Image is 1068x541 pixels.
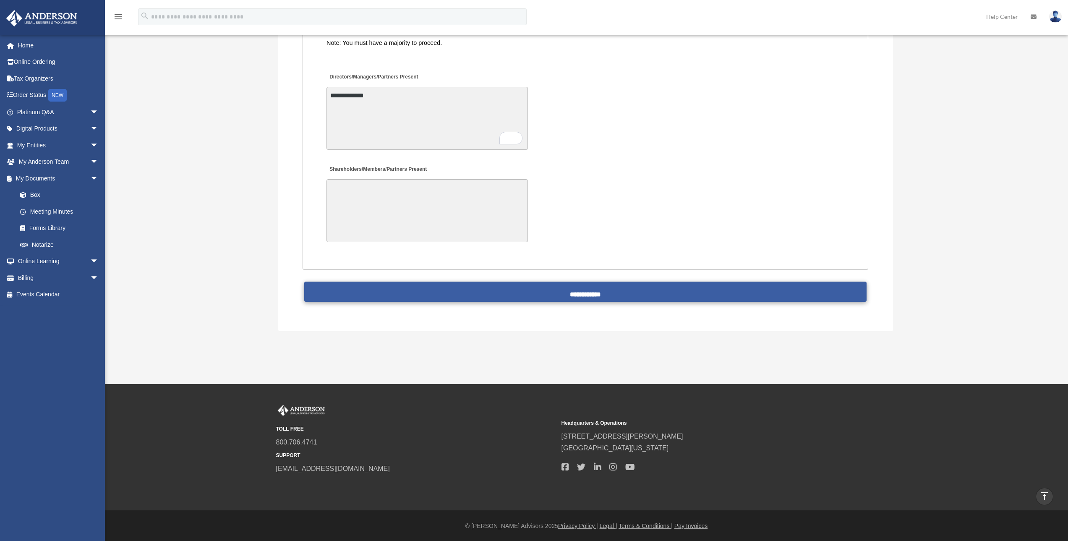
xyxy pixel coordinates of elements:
a: Events Calendar [6,286,111,303]
a: Home [6,37,111,54]
a: Order StatusNEW [6,87,111,104]
div: NEW [48,89,67,102]
a: Terms & Conditions | [619,523,673,529]
small: SUPPORT [276,451,556,460]
a: Privacy Policy | [558,523,598,529]
label: Shareholders/Members/Partners Present [326,164,429,175]
img: Anderson Advisors Platinum Portal [276,405,326,416]
i: menu [113,12,123,22]
a: [GEOGRAPHIC_DATA][US_STATE] [561,444,669,452]
label: Directors/Managers/Partners Present [326,71,420,83]
a: My Documentsarrow_drop_down [6,170,111,187]
i: search [140,11,149,21]
a: [STREET_ADDRESS][PERSON_NAME] [561,433,683,440]
span: arrow_drop_down [90,269,107,287]
img: Anderson Advisors Platinum Portal [4,10,80,26]
a: vertical_align_top [1036,488,1053,505]
small: TOLL FREE [276,425,556,434]
a: [EMAIL_ADDRESS][DOMAIN_NAME] [276,465,390,472]
a: Digital Productsarrow_drop_down [6,120,111,137]
a: menu [113,15,123,22]
a: Forms Library [12,220,111,237]
a: Notarize [12,236,111,253]
a: Online Learningarrow_drop_down [6,253,111,270]
small: Headquarters & Operations [561,419,841,428]
span: arrow_drop_down [90,137,107,154]
a: 800.706.4741 [276,439,317,446]
a: My Entitiesarrow_drop_down [6,137,111,154]
span: arrow_drop_down [90,120,107,138]
a: My Anderson Teamarrow_drop_down [6,154,111,170]
a: Platinum Q&Aarrow_drop_down [6,104,111,120]
div: © [PERSON_NAME] Advisors 2025 [105,521,1068,531]
span: arrow_drop_down [90,104,107,121]
span: arrow_drop_down [90,253,107,270]
span: Note: You must have a majority to proceed. [326,39,442,46]
a: Billingarrow_drop_down [6,269,111,286]
a: Meeting Minutes [12,203,107,220]
a: Online Ordering [6,54,111,71]
img: User Pic [1049,10,1062,23]
a: Legal | [600,523,617,529]
span: arrow_drop_down [90,154,107,171]
a: Box [12,187,111,204]
a: Tax Organizers [6,70,111,87]
a: Pay Invoices [674,523,708,529]
textarea: To enrich screen reader interactions, please activate Accessibility in Grammarly extension settings [326,87,528,150]
span: arrow_drop_down [90,170,107,187]
i: vertical_align_top [1039,491,1050,501]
